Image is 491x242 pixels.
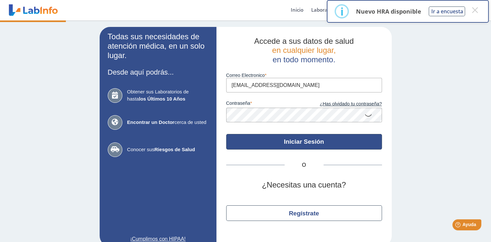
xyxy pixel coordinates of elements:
[127,119,175,125] b: Encontrar un Doctor
[226,205,382,221] button: Regístrate
[127,88,208,103] span: Obtener sus Laboratorios de hasta
[226,134,382,150] button: Iniciar Sesión
[226,101,304,108] label: contraseña
[127,146,208,153] span: Conocer sus
[304,101,382,108] a: ¿Has olvidado tu contraseña?
[226,180,382,190] h2: ¿Necesitas una cuenta?
[154,147,195,152] b: Riesgos de Salud
[108,32,208,60] h2: Todas sus necesidades de atención médica, en un solo lugar.
[127,119,208,126] span: cerca de usted
[356,7,421,15] p: Nuevo HRA disponible
[340,6,343,17] div: i
[139,96,185,102] b: los Últimos 10 Años
[226,73,382,78] label: Correo Electronico
[433,217,484,235] iframe: Help widget launcher
[429,6,465,16] button: Ir a encuesta
[108,68,208,76] h3: Desde aquí podrás...
[273,55,335,64] span: en todo momento.
[254,37,354,45] span: Accede a sus datos de salud
[469,4,481,16] button: Close this dialog
[285,161,324,169] span: O
[272,46,336,54] span: en cualquier lugar,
